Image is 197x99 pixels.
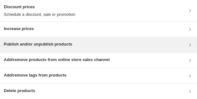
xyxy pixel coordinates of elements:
[4,57,110,63] h3: Add/remove products from online store sales channel
[4,11,75,18] p: Schedule a discount, sale or promotion
[4,88,35,94] h3: Delete products
[4,72,66,78] h3: Add/remove tags from products
[4,4,75,10] h3: Discount prices
[4,41,72,47] h3: Publish and/or unpublish products
[4,26,34,32] h3: Increase prices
